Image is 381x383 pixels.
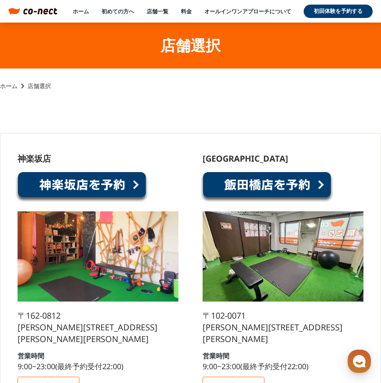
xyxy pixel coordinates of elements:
p: 9:00~23:00(最終予約受付22:00) [203,363,308,370]
a: 初回体験を予約する [304,5,373,18]
p: [GEOGRAPHIC_DATA] [203,155,288,163]
p: 営業時間 [18,353,44,359]
a: 初めての方へ [102,8,134,15]
i: keyboard_arrow_right [18,81,28,91]
p: 店舗選択 [28,82,51,90]
p: 営業時間 [203,353,229,359]
a: 店舗一覧 [147,8,168,15]
p: 9:00~23:00(最終予約受付22:00) [18,363,123,370]
a: 料金 [181,8,192,15]
h1: 店舗選択 [160,35,221,56]
p: 神楽坂店 [18,155,51,163]
a: オールインワンアプローチについて [204,8,291,15]
p: 〒162-0812 [PERSON_NAME][STREET_ADDRESS][PERSON_NAME][PERSON_NAME] [18,310,178,345]
a: ホーム [73,8,89,15]
p: 〒102-0071 [PERSON_NAME][STREET_ADDRESS][PERSON_NAME] [203,310,363,345]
